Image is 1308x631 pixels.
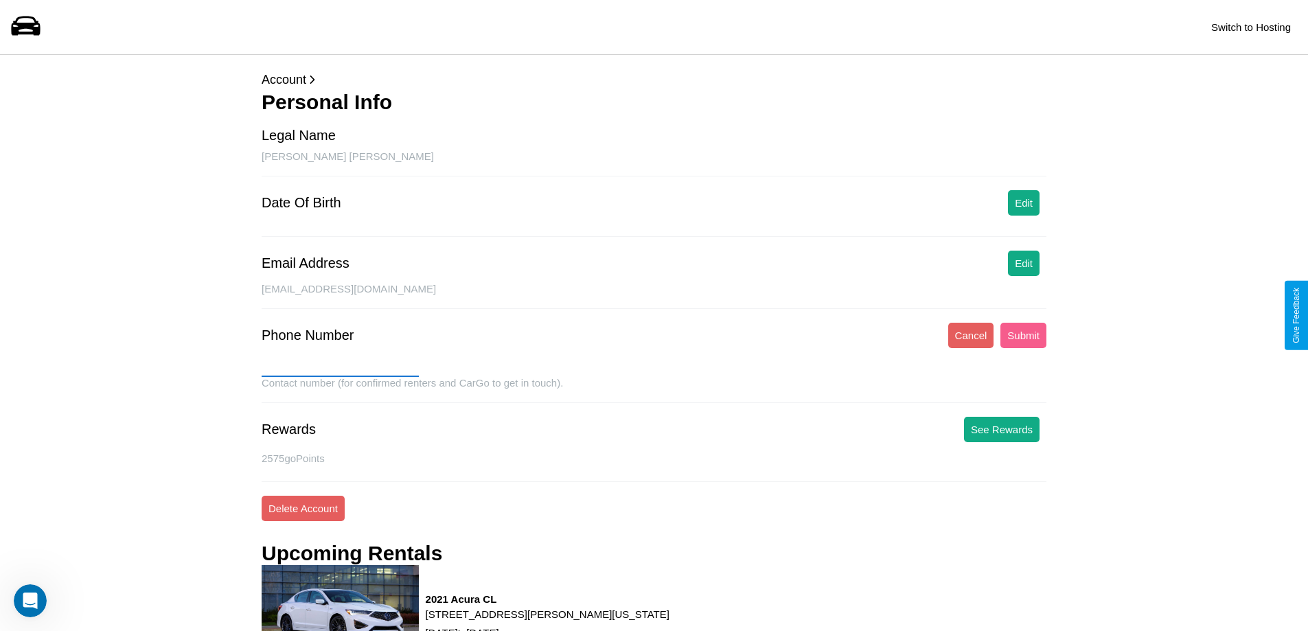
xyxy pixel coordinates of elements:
h3: Personal Info [262,91,1046,114]
div: Email Address [262,255,349,271]
p: 2575 goPoints [262,449,1046,468]
div: Contact number (for confirmed renters and CarGo to get in touch). [262,377,1046,403]
div: [PERSON_NAME] [PERSON_NAME] [262,150,1046,176]
div: Date Of Birth [262,195,341,211]
p: [STREET_ADDRESS][PERSON_NAME][US_STATE] [426,605,669,623]
button: Submit [1000,323,1046,348]
h3: 2021 Acura CL [426,593,669,605]
iframe: Intercom live chat [14,584,47,617]
div: Give Feedback [1292,288,1301,343]
button: See Rewards [964,417,1040,442]
button: Delete Account [262,496,345,521]
div: Rewards [262,422,316,437]
h3: Upcoming Rentals [262,542,442,565]
button: Cancel [948,323,994,348]
button: Edit [1008,251,1040,276]
div: Legal Name [262,128,336,144]
button: Switch to Hosting [1204,14,1298,40]
p: Account [262,69,1046,91]
div: [EMAIL_ADDRESS][DOMAIN_NAME] [262,283,1046,309]
button: Edit [1008,190,1040,216]
div: Phone Number [262,328,354,343]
